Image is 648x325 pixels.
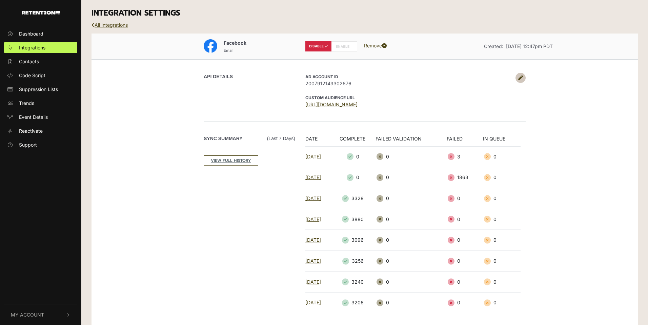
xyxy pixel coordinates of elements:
[364,43,387,48] a: Remove
[204,135,295,142] label: Sync Summary
[305,258,321,264] a: [DATE]
[333,209,376,230] td: 3880
[204,73,233,80] label: API DETAILS
[4,97,77,109] a: Trends
[447,135,483,147] th: FAILED
[4,125,77,136] a: Reactivate
[19,86,58,93] span: Suppression Lists
[305,174,321,180] a: [DATE]
[447,251,483,272] td: 0
[4,56,77,67] a: Contacts
[224,40,246,46] span: Facebook
[204,39,217,53] img: Facebook
[483,272,521,292] td: 0
[19,30,43,37] span: Dashboard
[333,230,376,251] td: 3096
[484,43,503,49] span: Created:
[19,113,48,121] span: Event Details
[447,230,483,251] td: 0
[204,155,258,166] a: VIEW FULL HISTORY
[92,22,128,28] a: All Integrations
[4,111,77,123] a: Event Details
[305,154,321,159] a: [DATE]
[224,48,234,53] small: Email
[4,28,77,39] a: Dashboard
[4,70,77,81] a: Code Script
[19,100,34,107] span: Trends
[506,43,553,49] span: [DATE] 12:47pm PDT
[333,146,376,167] td: 0
[333,251,376,272] td: 3256
[305,41,331,51] label: DISABLE
[333,167,376,188] td: 0
[305,195,321,201] a: [DATE]
[305,80,512,87] span: 2007912149302676
[333,272,376,292] td: 3240
[19,127,43,134] span: Reactivate
[4,304,77,325] button: My Account
[376,251,447,272] td: 0
[483,292,521,313] td: 0
[376,167,447,188] td: 0
[447,188,483,209] td: 0
[4,139,77,150] a: Support
[305,74,338,79] strong: AD Account ID
[331,41,357,51] label: ENABLE
[447,292,483,313] td: 0
[376,135,447,147] th: FAILED VALIDATION
[333,135,376,147] th: COMPLETE
[305,216,321,222] a: [DATE]
[447,146,483,167] td: 3
[483,146,521,167] td: 0
[305,300,321,305] a: [DATE]
[267,135,295,142] span: (Last 7 days)
[92,8,638,18] h3: INTEGRATION SETTINGS
[483,188,521,209] td: 0
[376,292,447,313] td: 0
[305,95,355,100] strong: CUSTOM AUDIENCE URL
[376,146,447,167] td: 0
[305,279,321,285] a: [DATE]
[483,135,521,147] th: IN QUEUE
[447,209,483,230] td: 0
[19,44,45,51] span: Integrations
[19,72,45,79] span: Code Script
[19,141,37,148] span: Support
[19,58,39,65] span: Contacts
[483,167,521,188] td: 0
[483,230,521,251] td: 0
[11,311,44,318] span: My Account
[376,272,447,292] td: 0
[333,292,376,313] td: 3206
[447,167,483,188] td: 1863
[376,230,447,251] td: 0
[22,11,60,15] img: Retention.com
[483,251,521,272] td: 0
[4,84,77,95] a: Suppression Lists
[4,42,77,53] a: Integrations
[305,102,358,107] a: [URL][DOMAIN_NAME]
[305,237,321,243] a: [DATE]
[447,272,483,292] td: 0
[305,135,333,147] th: DATE
[376,188,447,209] td: 0
[483,209,521,230] td: 0
[333,188,376,209] td: 3328
[376,209,447,230] td: 0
